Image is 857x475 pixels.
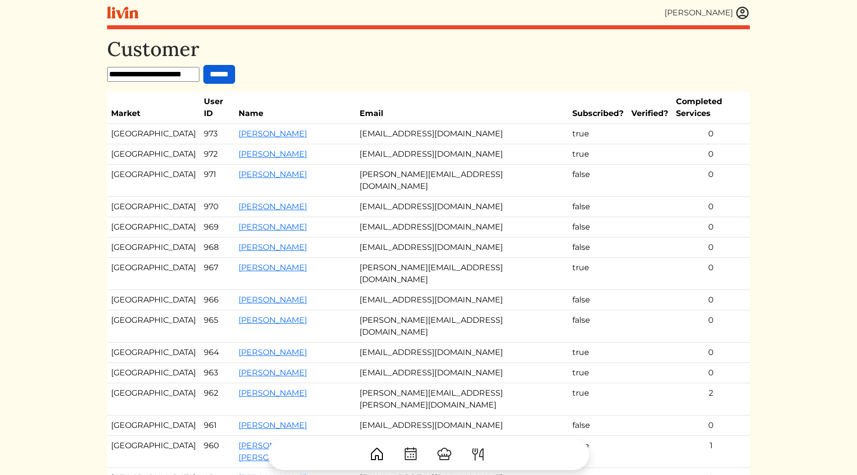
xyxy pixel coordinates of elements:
td: [EMAIL_ADDRESS][DOMAIN_NAME] [356,416,569,436]
a: [PERSON_NAME] [239,368,307,377]
td: false [568,290,627,310]
td: [EMAIL_ADDRESS][DOMAIN_NAME] [356,343,569,363]
td: [GEOGRAPHIC_DATA] [107,237,200,258]
td: 968 [200,237,235,258]
td: [GEOGRAPHIC_DATA] [107,310,200,343]
td: 0 [672,343,750,363]
td: [PERSON_NAME][EMAIL_ADDRESS][DOMAIN_NAME] [356,258,569,290]
a: [PERSON_NAME] [239,388,307,398]
td: [GEOGRAPHIC_DATA] [107,165,200,197]
td: [EMAIL_ADDRESS][DOMAIN_NAME] [356,237,569,258]
td: 972 [200,144,235,165]
td: [PERSON_NAME][EMAIL_ADDRESS][PERSON_NAME][DOMAIN_NAME] [356,383,569,416]
td: true [568,144,627,165]
th: Email [356,92,569,124]
a: [PERSON_NAME] [239,315,307,325]
th: Completed Services [672,92,750,124]
h1: Customer [107,37,750,61]
td: 0 [672,217,750,237]
td: false [568,310,627,343]
td: [EMAIL_ADDRESS][DOMAIN_NAME] [356,124,569,144]
td: 962 [200,383,235,416]
img: ForkKnife-55491504ffdb50bab0c1e09e7649658475375261d09fd45db06cec23bce548bf.svg [470,446,486,462]
th: Subscribed? [568,92,627,124]
td: 963 [200,363,235,383]
td: false [568,197,627,217]
td: [EMAIL_ADDRESS][DOMAIN_NAME] [356,217,569,237]
a: [PERSON_NAME] [239,170,307,179]
td: 0 [672,124,750,144]
td: 0 [672,363,750,383]
img: user_account-e6e16d2ec92f44fc35f99ef0dc9cddf60790bfa021a6ecb1c896eb5d2907b31c.svg [735,5,750,20]
td: [GEOGRAPHIC_DATA] [107,383,200,416]
td: [GEOGRAPHIC_DATA] [107,343,200,363]
div: [PERSON_NAME] [665,7,733,19]
td: [GEOGRAPHIC_DATA] [107,290,200,310]
a: [PERSON_NAME] [239,202,307,211]
th: Name [235,92,356,124]
td: 965 [200,310,235,343]
td: 2 [672,383,750,416]
td: 0 [672,290,750,310]
td: true [568,258,627,290]
img: CalendarDots-5bcf9d9080389f2a281d69619e1c85352834be518fbc73d9501aef674afc0d57.svg [403,446,419,462]
td: [GEOGRAPHIC_DATA] [107,124,200,144]
td: [EMAIL_ADDRESS][DOMAIN_NAME] [356,144,569,165]
a: [PERSON_NAME] [239,222,307,232]
td: 971 [200,165,235,197]
td: 0 [672,197,750,217]
td: 970 [200,197,235,217]
td: 0 [672,310,750,343]
a: [PERSON_NAME] [239,149,307,159]
td: true [568,343,627,363]
td: true [568,363,627,383]
td: 0 [672,416,750,436]
td: [EMAIL_ADDRESS][DOMAIN_NAME] [356,290,569,310]
td: 969 [200,217,235,237]
a: [PERSON_NAME] [239,263,307,272]
td: 973 [200,124,235,144]
a: [PERSON_NAME] [239,420,307,430]
td: 0 [672,237,750,258]
td: [EMAIL_ADDRESS][DOMAIN_NAME] [356,197,569,217]
a: [PERSON_NAME] [239,348,307,357]
th: Verified? [627,92,672,124]
td: 0 [672,144,750,165]
td: 0 [672,258,750,290]
th: Market [107,92,200,124]
td: false [568,165,627,197]
td: [GEOGRAPHIC_DATA] [107,217,200,237]
td: 966 [200,290,235,310]
a: [PERSON_NAME] [239,295,307,304]
a: [PERSON_NAME] [239,129,307,138]
td: false [568,416,627,436]
td: [PERSON_NAME][EMAIL_ADDRESS][DOMAIN_NAME] [356,310,569,343]
td: [GEOGRAPHIC_DATA] [107,258,200,290]
td: [GEOGRAPHIC_DATA] [107,363,200,383]
td: true [568,124,627,144]
img: House-9bf13187bcbb5817f509fe5e7408150f90897510c4275e13d0d5fca38e0b5951.svg [369,446,385,462]
th: User ID [200,92,235,124]
img: ChefHat-a374fb509e4f37eb0702ca99f5f64f3b6956810f32a249b33092029f8484b388.svg [436,446,452,462]
img: livin-logo-a0d97d1a881af30f6274990eb6222085a2533c92bbd1e4f22c21b4f0d0e3210c.svg [107,6,138,19]
td: 964 [200,343,235,363]
td: true [568,383,627,416]
td: [GEOGRAPHIC_DATA] [107,416,200,436]
td: false [568,217,627,237]
td: [PERSON_NAME][EMAIL_ADDRESS][DOMAIN_NAME] [356,165,569,197]
td: [EMAIL_ADDRESS][DOMAIN_NAME] [356,363,569,383]
td: 967 [200,258,235,290]
a: [PERSON_NAME] [239,242,307,252]
td: false [568,237,627,258]
td: [GEOGRAPHIC_DATA] [107,144,200,165]
td: 961 [200,416,235,436]
td: [GEOGRAPHIC_DATA] [107,197,200,217]
td: 0 [672,165,750,197]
